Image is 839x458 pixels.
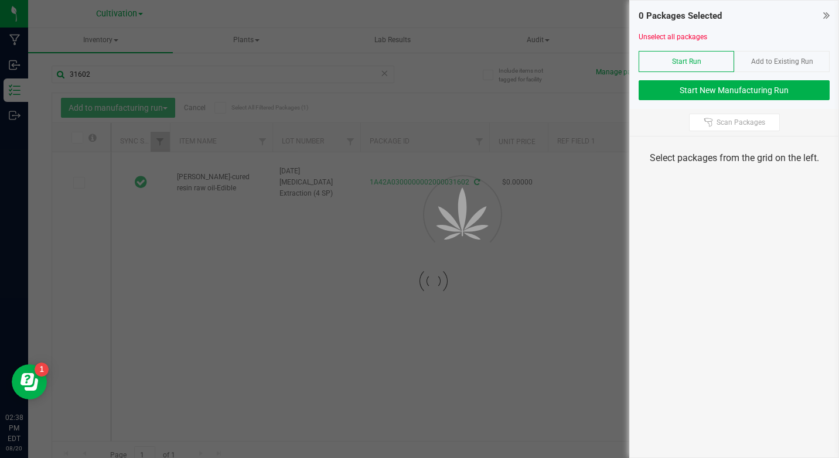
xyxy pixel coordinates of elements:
[644,151,824,165] div: Select packages from the grid on the left.
[639,33,707,41] a: Unselect all packages
[35,363,49,377] iframe: Resource center unread badge
[672,57,701,66] span: Start Run
[639,80,830,100] button: Start New Manufacturing Run
[717,118,765,127] span: Scan Packages
[689,114,780,131] button: Scan Packages
[751,57,813,66] span: Add to Existing Run
[12,364,47,399] iframe: Resource center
